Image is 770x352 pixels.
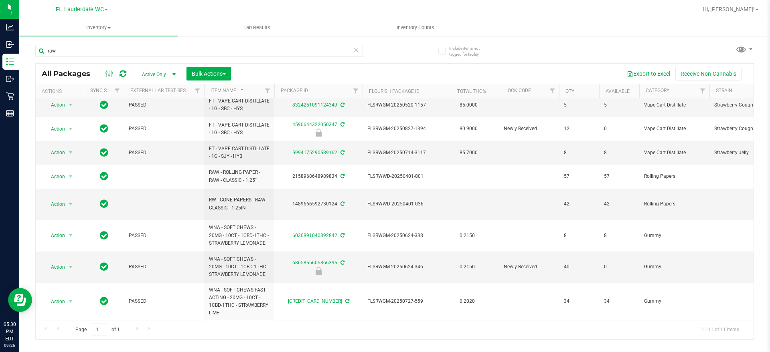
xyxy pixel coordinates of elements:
[449,45,489,57] span: Include items not tagged for facility
[604,298,634,305] span: 34
[129,149,199,157] span: PASSED
[353,45,359,55] span: Clear
[644,149,705,157] span: Vape Cart Distillate
[339,233,344,238] span: Sync from Compliance System
[564,125,594,133] span: 12
[19,19,178,36] a: Inventory
[604,200,634,208] span: 42
[44,147,65,158] span: Action
[622,67,675,80] button: Export to Excel
[66,261,76,273] span: select
[339,150,344,155] span: Sync from Compliance System
[66,230,76,241] span: select
[292,102,337,108] a: 8324251091124349
[44,261,65,273] span: Action
[273,173,364,180] div: 2158968648989834
[209,224,269,247] span: WNA - SOFT CHEWS - 20MG - 10CT - 1CBD-1THC - STRAWBERRY LEMONADE
[100,261,108,272] span: In Sync
[100,123,108,134] span: In Sync
[209,121,269,137] span: FT - VAPE CART DISTILLATE - 1G - SBC - HYS
[211,88,245,93] a: Item Name
[100,147,108,158] span: In Sync
[192,70,226,77] span: Bulk Actions
[44,123,65,135] span: Action
[604,263,634,271] span: 0
[186,67,231,80] button: Bulk Actions
[6,92,14,100] inline-svg: Retail
[100,230,108,241] span: In Sync
[504,125,554,133] span: Newly Received
[505,88,531,93] a: Lock Code
[339,122,344,127] span: Sync from Compliance System
[386,24,445,31] span: Inventory Counts
[6,23,14,31] inline-svg: Analytics
[191,84,204,98] a: Filter
[367,298,446,305] span: FLSRWGM-20250727-559
[42,89,81,94] div: Actions
[367,232,446,239] span: FLSRWGM-20250624-338
[111,84,124,98] a: Filter
[66,199,76,210] span: select
[209,255,269,279] span: WNA - SOFT CHEWS - 20MG - 10CT - 1CBD-1THC - STRAWBERRY LEMONADE
[288,298,342,304] a: [CREDIT_CARD_NUMBER]
[367,149,446,157] span: FLSRWGM-20250714-3117
[4,342,16,348] p: 09/26
[4,321,16,342] p: 05:30 PM EDT
[564,101,594,109] span: 5
[564,149,594,157] span: 8
[367,173,446,180] span: FLSRWWD-20250401-001
[644,101,705,109] span: Vape Cart Distillate
[456,147,482,159] span: 85.7000
[367,200,446,208] span: FLSRWWD-20250401-036
[504,263,554,271] span: Newly Received
[604,125,634,133] span: 0
[66,171,76,182] span: select
[209,286,269,317] span: WNA - SOFT CHEWS FAST ACTING - 20MG - 10CT - 1CBD-1THC - STRAWBERRY LIME
[66,99,76,111] span: select
[644,173,705,180] span: Rolling Papers
[129,298,199,305] span: PASSED
[273,200,364,208] div: 1489666592730124
[644,200,705,208] span: Rolling Papers
[6,58,14,66] inline-svg: Inventory
[6,40,14,48] inline-svg: Inbound
[209,196,269,211] span: RW - CONE PAPERS - RAW - CLASSIC - 1.25IN
[644,263,705,271] span: Gummy
[564,232,594,239] span: 8
[273,267,364,275] div: Newly Received
[6,109,14,117] inline-svg: Reports
[344,298,349,304] span: Sync from Compliance System
[564,200,594,208] span: 42
[339,260,344,266] span: Sync from Compliance System
[456,123,482,135] span: 80.9000
[456,296,479,307] span: 0.2020
[606,89,630,94] a: Available
[546,84,559,98] a: Filter
[695,324,746,336] span: 1 - 11 of 11 items
[44,230,65,241] span: Action
[339,173,344,179] span: Sync from Compliance System
[716,88,732,93] a: Strain
[100,99,108,111] span: In Sync
[292,122,337,127] a: 4590644322050347
[604,232,634,239] span: 8
[19,24,178,31] span: Inventory
[367,125,446,133] span: FLSRWGM-20250827-1394
[178,19,336,36] a: Lab Results
[209,169,269,184] span: RAW - ROLLING PAPER - RAW - CLASSIC - 1.25"
[44,296,65,307] span: Action
[696,84,709,98] a: Filter
[209,145,269,160] span: FT - VAPE CART DISTILLATE - 1G - SJY - HYB
[66,123,76,135] span: select
[44,171,65,182] span: Action
[457,89,486,94] a: Total THC%
[336,19,494,36] a: Inventory Counts
[42,69,98,78] span: All Packages
[129,125,199,133] span: PASSED
[8,288,32,312] iframe: Resource center
[273,129,364,137] div: Newly Received
[339,102,344,108] span: Sync from Compliance System
[56,6,104,13] span: Ft. Lauderdale WC
[349,84,363,98] a: Filter
[44,199,65,210] span: Action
